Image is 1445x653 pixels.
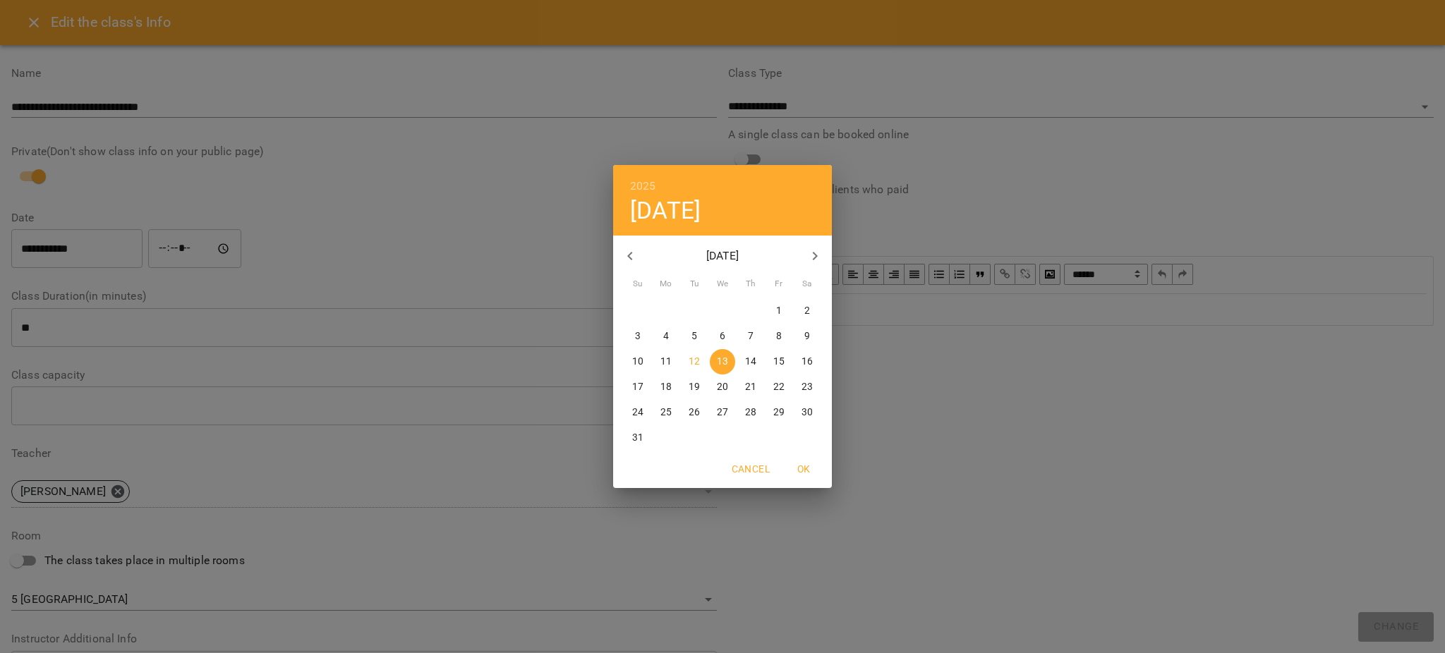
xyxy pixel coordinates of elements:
p: 21 [745,380,756,394]
p: 12 [689,355,700,369]
button: OK [781,456,826,482]
button: 22 [766,374,792,400]
span: OK [787,460,821,477]
button: 10 [625,349,651,374]
p: 6 [720,329,725,343]
button: 24 [625,400,651,425]
p: 24 [632,405,643,420]
button: 5 [682,324,707,349]
p: [DATE] [647,248,799,264]
button: 8 [766,324,792,349]
p: 20 [717,380,728,394]
p: 1 [776,304,782,318]
p: 5 [691,329,697,343]
button: 30 [794,400,820,425]
button: 28 [738,400,763,425]
button: 6 [710,324,735,349]
p: 23 [802,380,813,394]
button: 25 [653,400,679,425]
button: [DATE] [630,196,701,225]
button: 16 [794,349,820,374]
p: 19 [689,380,700,394]
span: Th [738,277,763,291]
button: 1 [766,298,792,324]
p: 9 [804,329,810,343]
p: 3 [635,329,641,343]
button: 2 [794,298,820,324]
p: 2 [804,304,810,318]
p: 11 [660,355,672,369]
p: 28 [745,405,756,420]
button: 27 [710,400,735,425]
p: 16 [802,355,813,369]
span: We [710,277,735,291]
span: Cancel [732,460,770,477]
button: 2025 [630,176,656,196]
button: 11 [653,349,679,374]
button: Cancel [726,456,775,482]
span: Su [625,277,651,291]
p: 14 [745,355,756,369]
button: 14 [738,349,763,374]
p: 10 [632,355,643,369]
p: 17 [632,380,643,394]
button: 23 [794,374,820,400]
button: 20 [710,374,735,400]
span: Fr [766,277,792,291]
p: 15 [773,355,785,369]
p: 29 [773,405,785,420]
p: 25 [660,405,672,420]
button: 7 [738,324,763,349]
button: 31 [625,425,651,451]
p: 13 [717,355,728,369]
p: 4 [663,329,669,343]
button: 13 [710,349,735,374]
span: Mo [653,277,679,291]
button: 19 [682,374,707,400]
p: 30 [802,405,813,420]
p: 7 [748,329,754,343]
span: Tu [682,277,707,291]
button: 18 [653,374,679,400]
p: 27 [717,405,728,420]
button: 17 [625,374,651,400]
p: 26 [689,405,700,420]
p: 18 [660,380,672,394]
button: 29 [766,400,792,425]
p: 8 [776,329,782,343]
p: 22 [773,380,785,394]
p: 31 [632,431,643,445]
button: 9 [794,324,820,349]
span: Sa [794,277,820,291]
button: 3 [625,324,651,349]
button: 12 [682,349,707,374]
button: 4 [653,324,679,349]
button: 26 [682,400,707,425]
button: 21 [738,374,763,400]
button: 15 [766,349,792,374]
